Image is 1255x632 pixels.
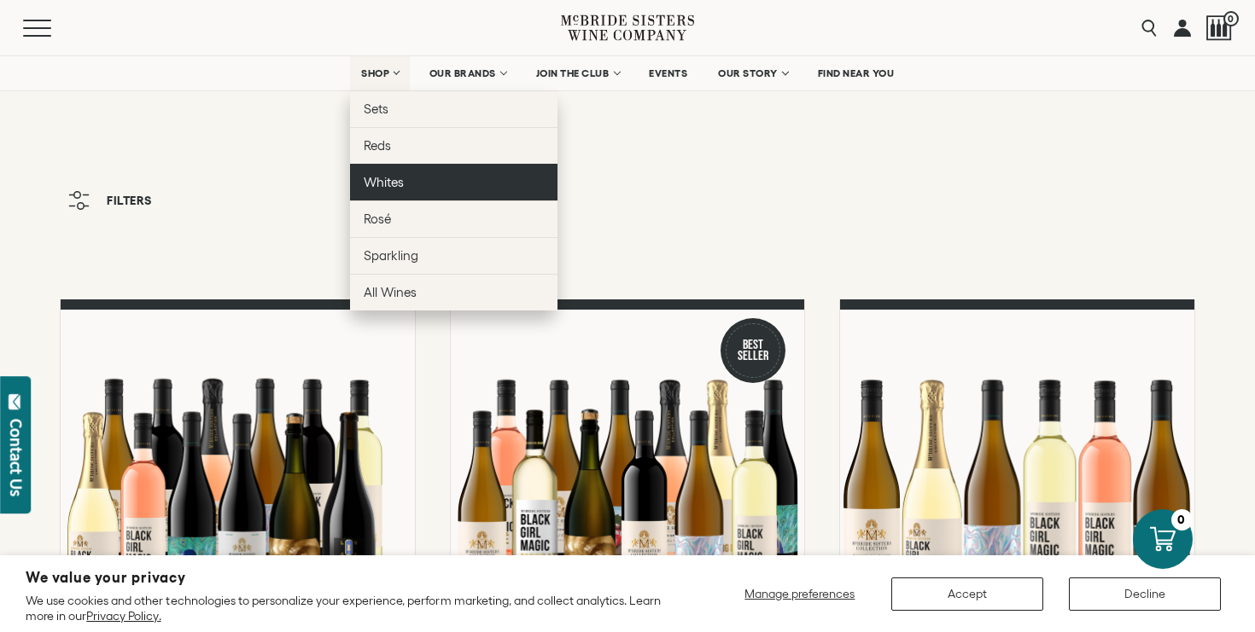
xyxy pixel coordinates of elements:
[364,175,404,189] span: Whites
[26,593,674,623] p: We use cookies and other technologies to personalize your experience, perform marketing, and coll...
[350,56,410,90] a: SHOP
[350,237,557,274] a: Sparkling
[429,67,496,79] span: OUR BRANDS
[8,419,25,496] div: Contact Us
[818,67,895,79] span: FIND NEAR YOU
[350,90,557,127] a: Sets
[350,200,557,237] a: Rosé
[364,248,418,263] span: Sparkling
[350,274,557,310] a: All Wines
[744,587,855,600] span: Manage preferences
[1069,577,1221,611] button: Decline
[1171,509,1193,531] div: 0
[891,577,1043,611] button: Accept
[418,56,517,90] a: OUR BRANDS
[807,56,906,90] a: FIND NEAR YOU
[361,67,390,79] span: SHOP
[364,138,391,153] span: Reds
[364,101,388,116] span: Sets
[364,285,417,299] span: All Wines
[86,609,161,623] a: Privacy Policy.
[364,212,391,226] span: Rosé
[60,183,161,218] button: Filters
[638,56,698,90] a: EVENTS
[707,56,798,90] a: OUR STORY
[350,164,557,200] a: Whites
[26,571,674,585] h2: We value your privacy
[23,20,85,37] button: Mobile Menu Trigger
[734,577,866,611] button: Manage preferences
[107,194,152,206] span: Filters
[718,67,778,79] span: OUR STORY
[1223,11,1239,26] span: 0
[350,127,557,164] a: Reds
[525,56,630,90] a: JOIN THE CLUB
[649,67,687,79] span: EVENTS
[536,67,610,79] span: JOIN THE CLUB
